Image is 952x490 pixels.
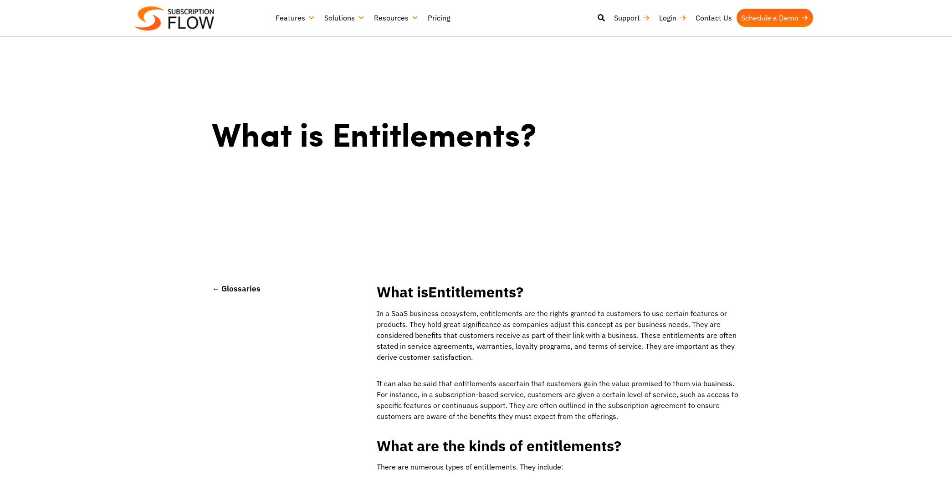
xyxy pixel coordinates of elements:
[369,9,423,27] a: Resources
[428,282,516,301] strong: Entitlements
[320,9,369,27] a: Solutions
[212,283,261,294] a: ← Glossaries
[737,9,813,27] a: Schedule a Demo
[377,436,621,455] strong: What are the kinds of entitlements?
[372,378,745,431] p: It can also be said that entitlements ascertain that customers gain the value promised to them vi...
[372,308,745,372] p: In a SaaS business ecosystem, entitlements are the rights granted to customers to use certain fea...
[372,284,745,301] h2: What is ?
[134,6,214,31] img: Subscriptionflow
[372,461,745,481] p: There are numerous types of entitlements. They include:
[609,9,655,27] a: Support
[271,9,320,27] a: Features
[212,113,545,154] h1: What is Entitlements?
[691,9,737,27] a: Contact Us
[423,9,455,27] a: Pricing
[655,9,691,27] a: Login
